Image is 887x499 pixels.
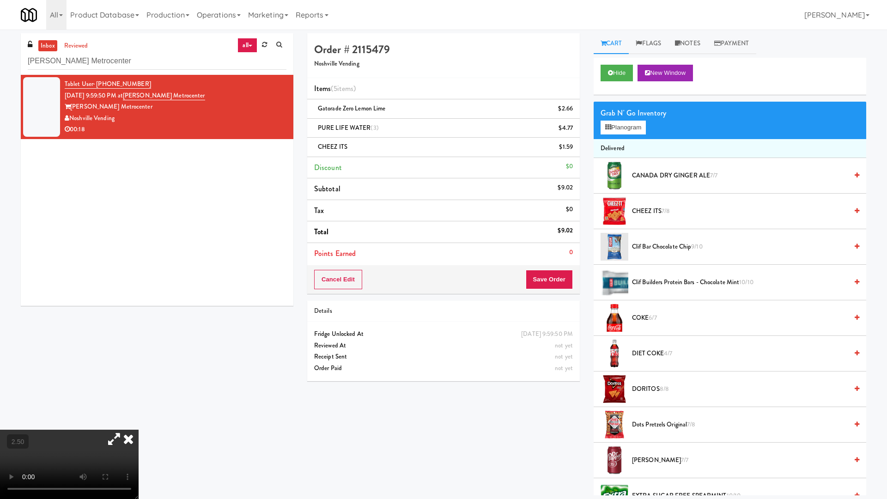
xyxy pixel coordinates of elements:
[628,277,859,288] div: Clif Builders Protein Bars - Chocolate Mint10/10
[314,248,356,259] span: Points Earned
[314,61,573,67] h5: Noshville Vending
[318,104,385,113] span: Gatorade Zero Lemon Lime
[314,363,573,374] div: Order Paid
[660,384,669,393] span: 8/8
[558,182,573,194] div: $9.02
[687,420,695,429] span: 7/8
[314,226,329,237] span: Total
[555,352,573,361] span: not yet
[314,351,573,363] div: Receipt Sent
[664,349,672,358] span: 4/7
[594,139,866,158] li: Delivered
[707,33,756,54] a: Payment
[559,141,573,153] div: $1.59
[649,313,656,322] span: 6/7
[668,33,707,54] a: Notes
[628,312,859,324] div: COKE6/7
[739,278,753,286] span: 10/10
[65,101,286,113] div: [PERSON_NAME] Metrocenter
[662,207,670,215] span: 7/8
[318,123,379,132] span: PURE LIFE WATER
[632,419,848,431] span: Dots Pretzels Original
[28,53,286,70] input: Search vision orders
[566,204,573,215] div: $0
[628,419,859,431] div: Dots Pretzels Original7/8
[601,65,633,81] button: Hide
[628,241,859,253] div: Clif Bar Chocolate Chip9/10
[314,305,573,317] div: Details
[558,225,573,237] div: $9.02
[632,206,848,217] span: CHEEZ ITS
[628,455,859,466] div: [PERSON_NAME]7/7
[632,455,848,466] span: [PERSON_NAME]
[337,83,354,94] ng-pluralize: items
[629,33,668,54] a: Flags
[237,38,257,53] a: all
[632,277,848,288] span: Clif Builders Protein Bars - Chocolate Mint
[65,91,123,100] span: [DATE] 9:59:50 PM at
[681,456,688,464] span: 7/7
[632,241,848,253] span: Clif Bar Chocolate Chip
[314,329,573,340] div: Fridge Unlocked At
[93,79,151,88] span: · [PHONE_NUMBER]
[628,206,859,217] div: CHEEZ ITS7/8
[62,40,91,52] a: reviewed
[314,340,573,352] div: Reviewed At
[38,40,57,52] a: inbox
[521,329,573,340] div: [DATE] 9:59:50 PM
[632,348,848,359] span: DIET COKE
[314,83,356,94] span: Items
[314,43,573,55] h4: Order # 2115479
[331,83,356,94] span: (5 )
[632,383,848,395] span: DORITOS
[371,123,378,132] span: (3)
[65,113,286,124] div: Noshville Vending
[691,242,702,251] span: 9/10
[632,312,848,324] span: COKE
[638,65,693,81] button: New Window
[559,122,573,134] div: $4.77
[569,247,573,258] div: 0
[566,161,573,172] div: $0
[526,270,573,289] button: Save Order
[601,121,646,134] button: Planogram
[65,79,151,89] a: Tablet User· [PHONE_NUMBER]
[314,183,340,194] span: Subtotal
[555,364,573,372] span: not yet
[314,162,342,173] span: Discount
[558,103,573,115] div: $2.66
[318,142,347,151] span: CHEEZ ITS
[65,124,286,135] div: 00:18
[123,91,205,100] a: [PERSON_NAME] Metrocenter
[314,205,324,216] span: Tax
[632,170,848,182] span: CANADA DRY GINGER ALE
[594,33,629,54] a: Cart
[710,171,717,180] span: 7/7
[314,270,362,289] button: Cancel Edit
[628,348,859,359] div: DIET COKE4/7
[21,7,37,23] img: Micromart
[628,383,859,395] div: DORITOS8/8
[628,170,859,182] div: CANADA DRY GINGER ALE7/7
[21,75,293,139] li: Tablet User· [PHONE_NUMBER][DATE] 9:59:50 PM at[PERSON_NAME] Metrocenter[PERSON_NAME] Metrocenter...
[601,106,859,120] div: Grab N' Go Inventory
[555,341,573,350] span: not yet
